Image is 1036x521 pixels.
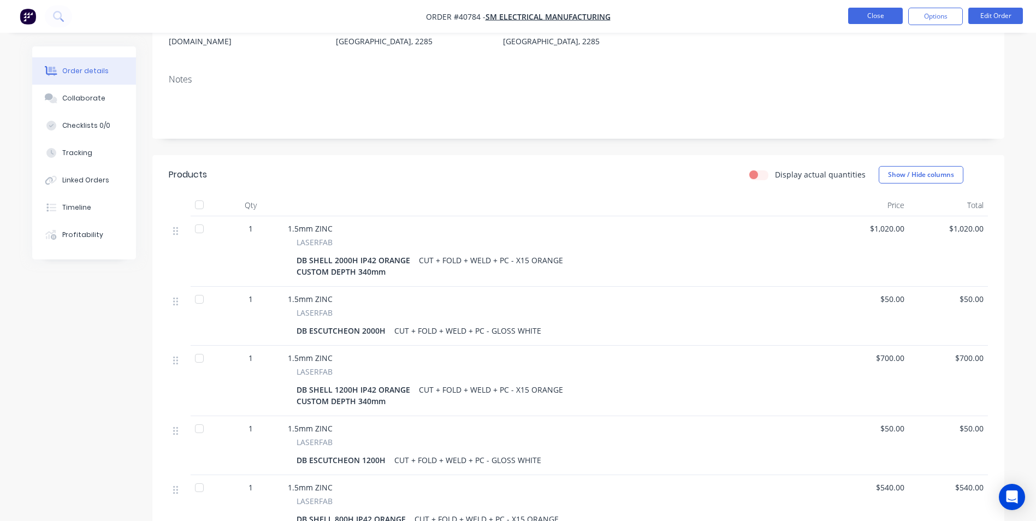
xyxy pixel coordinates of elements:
div: DB ESCUTCHEON 1200H [297,452,390,468]
span: $50.00 [913,423,984,434]
span: 1 [248,223,253,234]
button: Close [848,8,903,24]
button: Checklists 0/0 [32,112,136,139]
div: Checklists 0/0 [62,121,110,131]
span: $700.00 [834,352,904,364]
div: [PERSON_NAME][EMAIL_ADDRESS][DOMAIN_NAME] [169,19,318,49]
div: Open Intercom Messenger [999,484,1025,510]
button: Edit Order [968,8,1023,24]
span: 1.5mm ZINC [288,423,333,434]
label: Display actual quantities [775,169,866,180]
button: Order details [32,57,136,85]
div: DB ESCUTCHEON 2000H [297,323,390,339]
button: Linked Orders [32,167,136,194]
div: Notes [169,74,988,85]
img: Factory [20,8,36,25]
span: LASERFAB [297,366,333,377]
div: Tracking [62,148,92,158]
span: $50.00 [834,423,904,434]
span: 1.5mm ZINC [288,353,333,363]
div: Products [169,168,207,181]
span: 1 [248,293,253,305]
div: CUT + FOLD + WELD + PC - GLOSS WHITE [390,323,546,339]
div: Qty [218,194,283,216]
span: 1 [248,423,253,434]
span: LASERFAB [297,495,333,507]
div: DB SHELL 1200H IP42 ORANGE CUSTOM DEPTH 340mm [297,382,415,409]
span: 1.5mm ZINC [288,482,333,493]
span: $540.00 [913,482,984,493]
button: Tracking [32,139,136,167]
div: Order details [62,66,109,76]
div: CUT + FOLD + WELD + PC - GLOSS WHITE [390,452,546,468]
span: LASERFAB [297,436,333,448]
span: $1,020.00 [913,223,984,234]
div: Timeline [62,203,91,212]
span: 1 [248,352,253,364]
span: LASERFAB [297,236,333,248]
div: Price [830,194,909,216]
div: Total [909,194,988,216]
div: DB SHELL 2000H IP42 ORANGE CUSTOM DEPTH 340mm [297,252,415,280]
div: Linked Orders [62,175,109,185]
span: Order #40784 - [426,11,486,22]
button: Options [908,8,963,25]
span: $1,020.00 [834,223,904,234]
span: $540.00 [834,482,904,493]
button: Timeline [32,194,136,221]
span: $50.00 [834,293,904,305]
div: CUT + FOLD + WELD + PC - X15 ORANGE [415,382,567,398]
span: 1.5mm ZINC [288,223,333,234]
button: Collaborate [32,85,136,112]
span: $700.00 [913,352,984,364]
div: Collaborate [62,93,105,103]
span: $50.00 [913,293,984,305]
div: CUT + FOLD + WELD + PC - X15 ORANGE [415,252,567,268]
button: Show / Hide columns [879,166,963,183]
span: LASERFAB [297,307,333,318]
button: Profitability [32,221,136,248]
a: SM ELECTRICAL MANUFACTURING [486,11,611,22]
span: 1.5mm ZINC [288,294,333,304]
span: 1 [248,482,253,493]
div: Profitability [62,230,103,240]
